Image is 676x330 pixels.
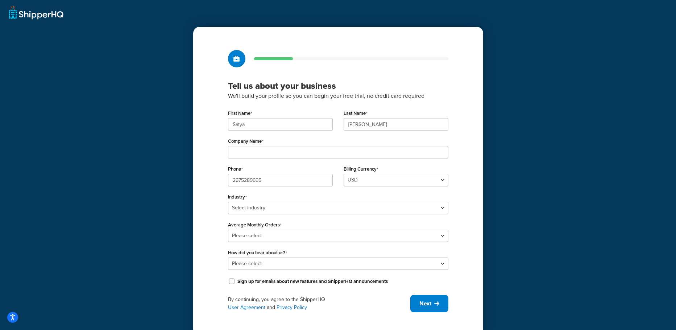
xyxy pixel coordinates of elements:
button: Next [410,295,448,312]
label: Average Monthly Orders [228,222,282,228]
label: First Name [228,110,252,116]
label: How did you hear about us? [228,250,287,256]
label: Sign up for emails about new features and ShipperHQ announcements [237,278,388,285]
label: Industry [228,194,247,200]
label: Billing Currency [344,166,378,172]
label: Phone [228,166,243,172]
h3: Tell us about your business [228,80,448,91]
div: By continuing, you agree to the ShipperHQ and [228,296,410,312]
p: We'll build your profile so you can begin your free trial, no credit card required [228,91,448,101]
span: Next [419,300,431,308]
a: User Agreement [228,304,265,311]
a: Privacy Policy [277,304,307,311]
label: Last Name [344,110,368,116]
label: Company Name [228,138,264,144]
